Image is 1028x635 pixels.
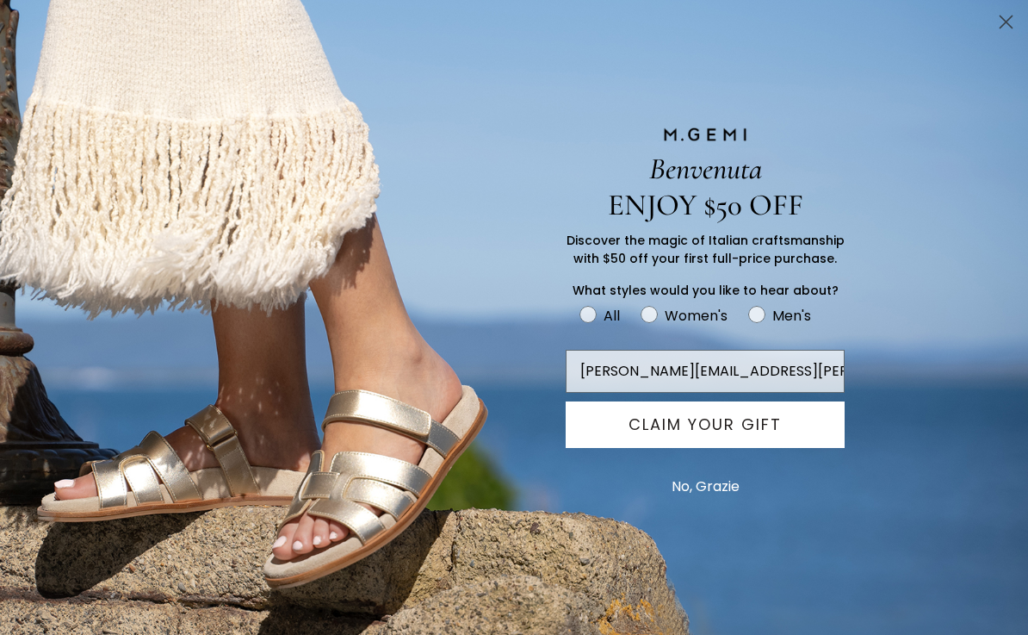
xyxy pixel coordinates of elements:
[573,282,839,299] span: What styles would you like to hear about?
[665,305,728,327] div: Women's
[649,151,762,187] span: Benvenuta
[991,7,1021,37] button: Close dialog
[567,232,845,267] span: Discover the magic of Italian craftsmanship with $50 off your first full-price purchase.
[604,305,620,327] div: All
[566,402,845,448] button: CLAIM YOUR GIFT
[566,350,845,393] input: Email Address
[662,127,748,142] img: M.GEMI
[608,187,803,223] span: ENJOY $50 OFF
[772,305,811,327] div: Men's
[663,465,748,508] button: No, Grazie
